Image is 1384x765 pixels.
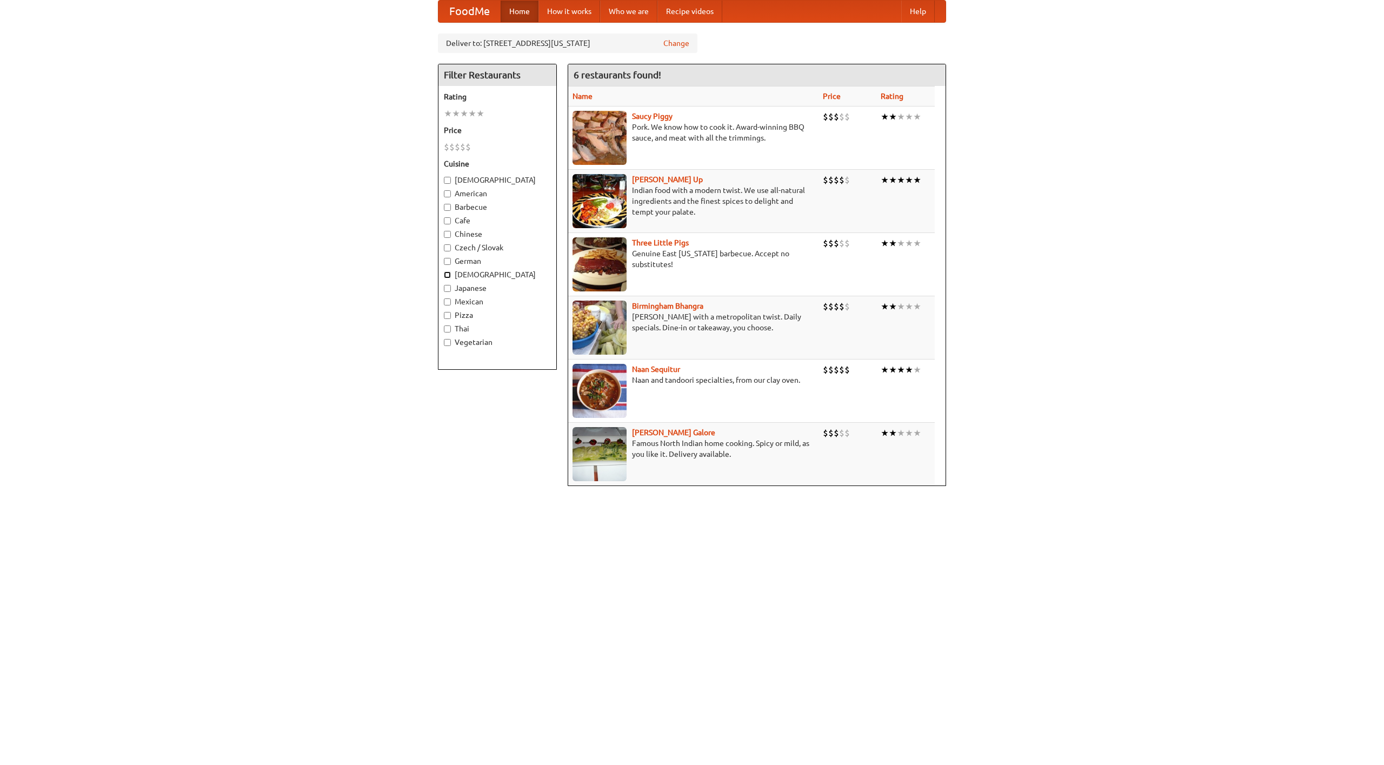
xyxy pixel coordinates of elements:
[913,364,921,376] li: ★
[538,1,600,22] a: How it works
[823,364,828,376] li: $
[444,202,551,212] label: Barbecue
[905,364,913,376] li: ★
[444,175,551,185] label: [DEMOGRAPHIC_DATA]
[828,301,834,312] li: $
[444,204,451,211] input: Barbecue
[901,1,935,22] a: Help
[828,174,834,186] li: $
[449,141,455,153] li: $
[444,188,551,199] label: American
[444,177,451,184] input: [DEMOGRAPHIC_DATA]
[632,428,715,437] a: [PERSON_NAME] Galore
[600,1,657,22] a: Who we are
[913,111,921,123] li: ★
[823,92,841,101] a: Price
[573,438,814,460] p: Famous North Indian home cooking. Spicy or mild, as you like it. Delivery available.
[657,1,722,22] a: Recipe videos
[444,217,451,224] input: Cafe
[823,301,828,312] li: $
[444,325,451,332] input: Thai
[844,427,850,439] li: $
[881,92,903,101] a: Rating
[881,174,889,186] li: ★
[889,301,897,312] li: ★
[889,427,897,439] li: ★
[663,38,689,49] a: Change
[905,237,913,249] li: ★
[881,111,889,123] li: ★
[897,174,905,186] li: ★
[881,237,889,249] li: ★
[444,312,451,319] input: Pizza
[834,364,839,376] li: $
[465,141,471,153] li: $
[897,301,905,312] li: ★
[444,242,551,253] label: Czech / Slovak
[828,364,834,376] li: $
[844,174,850,186] li: $
[632,365,680,374] a: Naan Sequitur
[834,301,839,312] li: $
[444,125,551,136] h5: Price
[889,111,897,123] li: ★
[438,34,697,53] div: Deliver to: [STREET_ADDRESS][US_STATE]
[444,323,551,334] label: Thai
[460,141,465,153] li: $
[444,229,551,240] label: Chinese
[839,174,844,186] li: $
[573,122,814,143] p: Pork. We know how to cook it. Award-winning BBQ sauce, and meat with all the trimmings.
[834,427,839,439] li: $
[573,174,627,228] img: curryup.jpg
[834,174,839,186] li: $
[823,427,828,439] li: $
[444,190,451,197] input: American
[444,215,551,226] label: Cafe
[444,283,551,294] label: Japanese
[444,337,551,348] label: Vegetarian
[828,237,834,249] li: $
[632,238,689,247] a: Three Little Pigs
[889,174,897,186] li: ★
[501,1,538,22] a: Home
[444,158,551,169] h5: Cuisine
[573,237,627,291] img: littlepigs.jpg
[834,237,839,249] li: $
[573,185,814,217] p: Indian food with a modern twist. We use all-natural ingredients and the finest spices to delight ...
[905,301,913,312] li: ★
[438,64,556,86] h4: Filter Restaurants
[905,111,913,123] li: ★
[913,174,921,186] li: ★
[444,244,451,251] input: Czech / Slovak
[889,237,897,249] li: ★
[839,427,844,439] li: $
[632,302,703,310] a: Birmingham Bhangra
[881,364,889,376] li: ★
[905,174,913,186] li: ★
[913,237,921,249] li: ★
[632,112,673,121] b: Saucy Piggy
[897,364,905,376] li: ★
[632,175,703,184] b: [PERSON_NAME] Up
[468,108,476,119] li: ★
[444,269,551,280] label: [DEMOGRAPHIC_DATA]
[897,111,905,123] li: ★
[444,339,451,346] input: Vegetarian
[913,427,921,439] li: ★
[573,311,814,333] p: [PERSON_NAME] with a metropolitan twist. Daily specials. Dine-in or takeaway, you choose.
[834,111,839,123] li: $
[913,301,921,312] li: ★
[444,231,451,238] input: Chinese
[444,108,452,119] li: ★
[574,70,661,80] ng-pluralize: 6 restaurants found!
[823,111,828,123] li: $
[444,271,451,278] input: [DEMOGRAPHIC_DATA]
[828,427,834,439] li: $
[444,258,451,265] input: German
[839,301,844,312] li: $
[839,364,844,376] li: $
[844,237,850,249] li: $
